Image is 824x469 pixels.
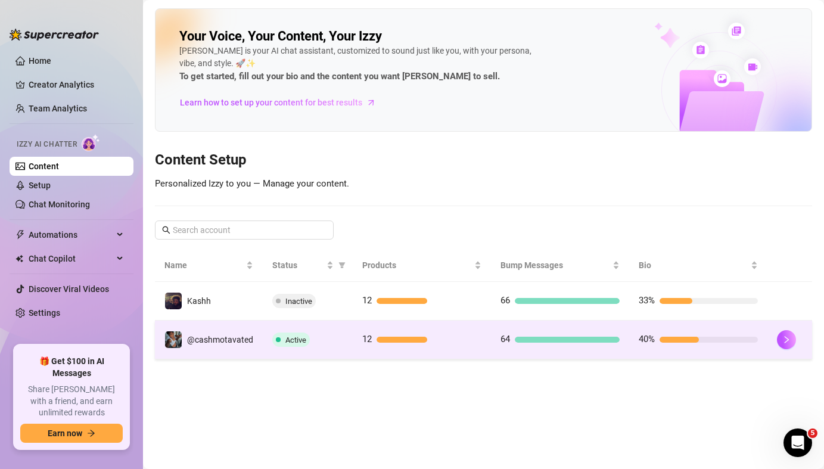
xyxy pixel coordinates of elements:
[17,139,77,150] span: Izzy AI Chatter
[187,335,253,344] span: @cashmotavated
[627,10,811,131] img: ai-chatter-content-library-cLFOSyPT.png
[10,29,99,41] img: logo-BBDzfeDw.svg
[20,356,123,379] span: 🎁 Get $100 in AI Messages
[362,295,372,306] span: 12
[639,259,748,272] span: Bio
[82,134,100,151] img: AI Chatter
[29,225,113,244] span: Automations
[629,249,767,282] th: Bio
[29,75,124,94] a: Creator Analytics
[162,226,170,234] span: search
[87,429,95,437] span: arrow-right
[155,178,349,189] span: Personalized Izzy to you — Manage your content.
[187,296,211,306] span: Kashh
[29,308,60,318] a: Settings
[20,384,123,419] span: Share [PERSON_NAME] with a friend, and earn unlimited rewards
[155,249,263,282] th: Name
[164,259,244,272] span: Name
[179,71,500,82] strong: To get started, fill out your bio and the content you want [PERSON_NAME] to sell.
[808,428,817,438] span: 5
[777,330,796,349] button: right
[491,249,629,282] th: Bump Messages
[336,256,348,274] span: filter
[263,249,353,282] th: Status
[173,223,317,237] input: Search account
[365,97,377,108] span: arrow-right
[783,428,812,457] iframe: Intercom live chat
[29,200,90,209] a: Chat Monitoring
[179,45,537,84] div: [PERSON_NAME] is your AI chat assistant, customized to sound just like you, with your persona, vi...
[362,259,472,272] span: Products
[285,297,312,306] span: Inactive
[180,96,362,109] span: Learn how to set up your content for best results
[29,284,109,294] a: Discover Viral Videos
[500,295,510,306] span: 66
[500,259,610,272] span: Bump Messages
[15,230,25,240] span: thunderbolt
[353,249,491,282] th: Products
[20,424,123,443] button: Earn nowarrow-right
[48,428,82,438] span: Earn now
[29,161,59,171] a: Content
[155,151,812,170] h3: Content Setup
[272,259,324,272] span: Status
[639,334,655,344] span: 40%
[15,254,23,263] img: Chat Copilot
[165,331,182,348] img: @cashmotavated
[179,93,385,112] a: Learn how to set up your content for best results
[500,334,510,344] span: 64
[165,293,182,309] img: Kashh
[639,295,655,306] span: 33%
[29,181,51,190] a: Setup
[362,334,372,344] span: 12
[782,336,791,344] span: right
[285,336,306,344] span: Active
[29,104,87,113] a: Team Analytics
[338,262,346,269] span: filter
[29,56,51,66] a: Home
[179,28,382,45] h2: Your Voice, Your Content, Your Izzy
[29,249,113,268] span: Chat Copilot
